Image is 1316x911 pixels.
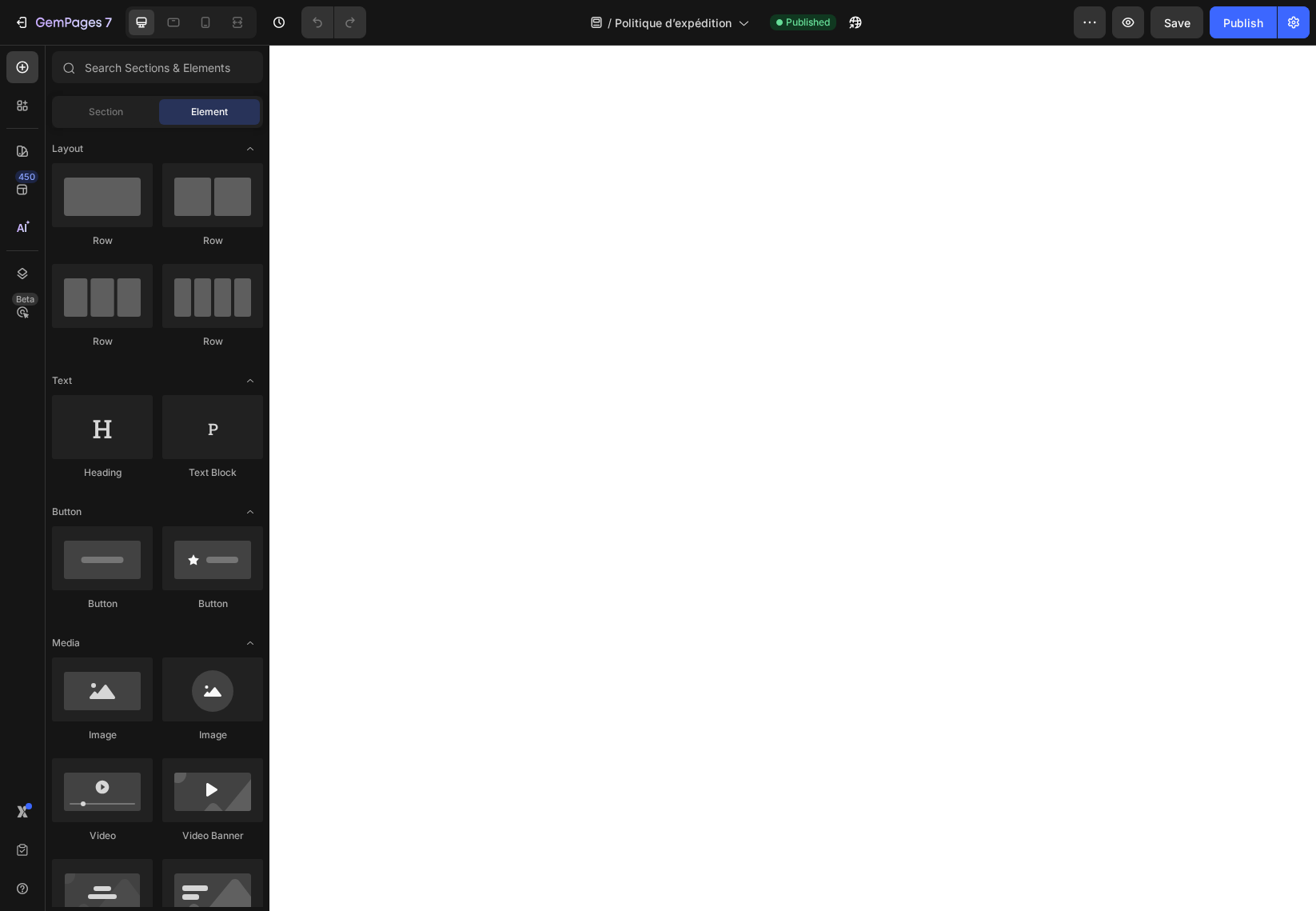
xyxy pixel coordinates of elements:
[191,105,228,119] span: Element
[52,374,72,388] span: Text
[1151,6,1203,38] button: Save
[89,105,123,119] span: Section
[162,829,263,843] div: Video Banner
[237,630,263,656] span: Toggle open
[52,505,82,519] span: Button
[52,142,83,156] span: Layout
[237,499,263,525] span: Toggle open
[6,6,119,38] button: 7
[615,14,732,31] span: Politique d’expédition
[52,465,153,480] div: Heading
[162,234,263,248] div: Row
[162,728,263,742] div: Image
[301,6,366,38] div: Undo/Redo
[237,136,263,162] span: Toggle open
[1223,14,1263,31] div: Publish
[1210,6,1277,38] button: Publish
[52,728,153,742] div: Image
[237,368,263,394] span: Toggle open
[269,45,1316,911] iframe: Design area
[12,293,38,306] div: Beta
[15,170,38,183] div: 450
[52,829,153,843] div: Video
[1164,16,1190,30] span: Save
[162,597,263,611] div: Button
[52,636,80,650] span: Media
[608,14,612,31] span: /
[52,234,153,248] div: Row
[162,465,263,480] div: Text Block
[52,51,263,83] input: Search Sections & Elements
[786,15,830,30] span: Published
[162,334,263,349] div: Row
[52,597,153,611] div: Button
[52,334,153,349] div: Row
[105,13,112,32] p: 7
